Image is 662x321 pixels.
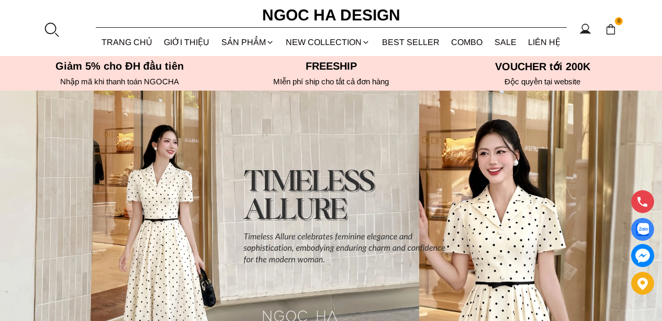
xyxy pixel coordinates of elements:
font: Freeship [306,60,357,72]
a: Combo [445,28,489,56]
h5: VOUCHER tới 200K [440,60,645,73]
a: GIỚI THIỆU [158,28,216,56]
div: SẢN PHẨM [216,28,280,56]
img: img-CART-ICON-ksit0nf1 [605,24,616,35]
h6: Độc quyền tại website [440,77,645,86]
a: TRANG CHỦ [96,28,159,56]
a: BEST SELLER [376,28,446,56]
a: SALE [489,28,523,56]
a: Ngoc Ha Design [253,3,410,28]
a: messenger [631,244,654,267]
img: Display image [636,223,649,236]
span: 0 [615,17,623,26]
a: Display image [631,218,654,241]
a: LIÊN HỆ [522,28,567,56]
font: Giảm 5% cho ĐH đầu tiên [55,60,184,72]
font: Nhập mã khi thanh toán NGOCHA [60,77,179,86]
h6: MIễn phí ship cho tất cả đơn hàng [229,77,434,86]
a: NEW COLLECTION [280,28,376,56]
